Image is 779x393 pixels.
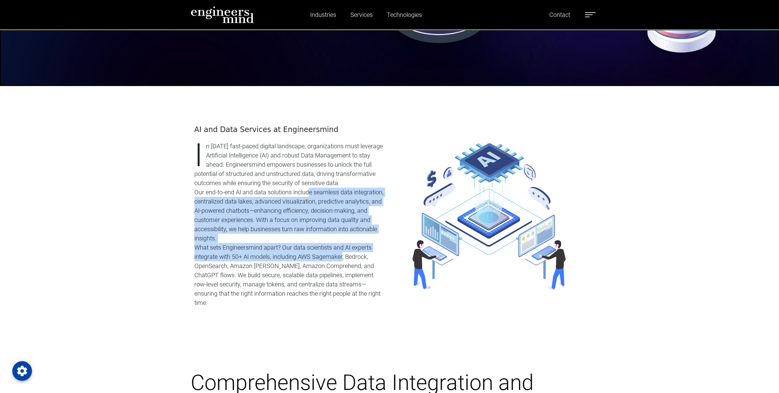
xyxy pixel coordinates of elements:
p: In [DATE] fast-paced digital landscape, organizations must leverage Artificial Intelligence (AI) ... [194,142,386,188]
a: Contact [547,8,573,22]
a: Technologies [384,8,424,22]
img: logo [191,6,254,23]
h4: AI and Data Services at Engineersmind [194,125,386,134]
p: What sets Engineersmind apart? Our data scientists and AI experts integrate with 50+ AI models, i... [194,243,386,307]
p: Our end-to-end AI and data solutions include seamless data integration, centralized data lakes, a... [194,188,386,243]
a: Services [348,8,375,22]
a: Industries [308,8,339,22]
img: industry [412,143,566,290]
